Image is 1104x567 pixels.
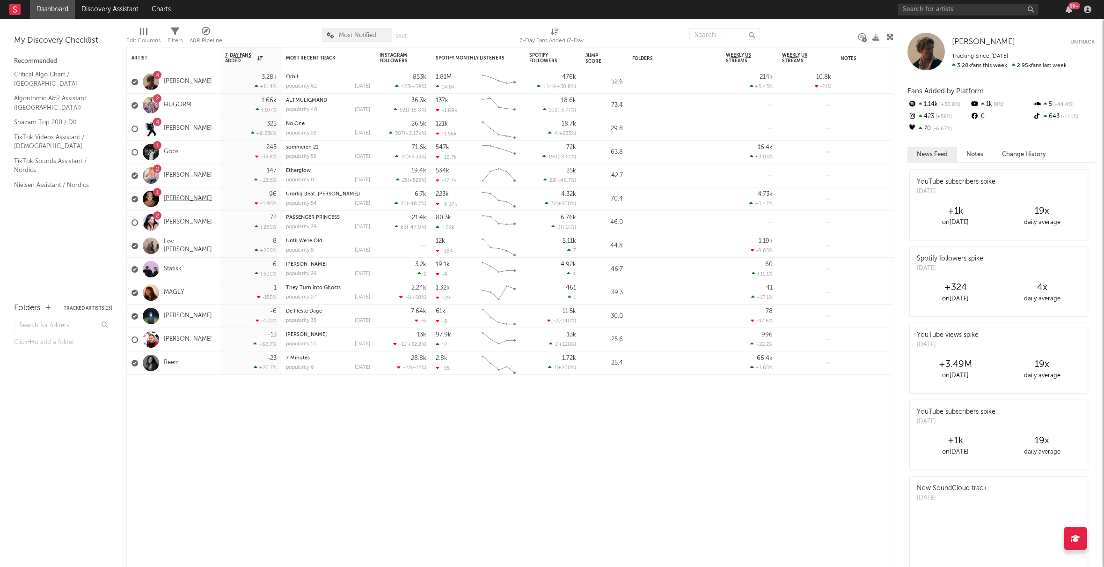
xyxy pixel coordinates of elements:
[549,178,555,183] span: 22
[563,308,576,314] div: 11.5k
[1068,2,1080,9] div: 99 +
[952,53,1008,59] span: Tracking Since: [DATE]
[164,336,212,343] a: [PERSON_NAME]
[268,332,277,338] div: -13
[993,147,1055,162] button: Change History
[355,318,370,323] div: [DATE]
[164,218,212,226] a: [PERSON_NAME]
[415,191,426,197] div: 6.7k
[573,272,576,277] span: 4
[286,55,356,61] div: Most Recent Track
[286,285,370,291] div: They Turn into Ghosts
[411,295,425,300] span: +50 %
[286,131,317,136] div: popularity: 28
[436,332,451,338] div: 97.9k
[355,84,370,89] div: [DATE]
[478,164,520,187] svg: Chart title
[436,285,450,291] div: 1.32k
[409,178,425,183] span: +525 %
[14,337,112,348] div: Click to add a folder.
[395,131,404,136] span: 307
[266,144,277,150] div: 245
[782,52,817,64] span: Weekly UK Streams
[405,295,410,300] span: -1
[251,130,277,136] div: +8.23k %
[286,154,317,159] div: popularity: 58
[14,93,103,112] a: Algorithmic A&R Assistant ([GEOGRAPHIC_DATA])
[411,308,426,314] div: 7.64k
[396,177,426,183] div: ( )
[970,98,1032,111] div: 1k
[270,215,277,221] div: 72
[286,332,370,337] div: Tom Cruiser
[585,194,623,205] div: 70.4
[912,217,999,228] div: on [DATE]
[907,98,970,111] div: 1.14k
[286,248,314,253] div: popularity: 8
[126,23,161,51] div: Edit Columns
[436,308,446,314] div: 61k
[554,131,557,136] span: 4
[286,192,370,197] div: Urørlig (feat. Karoline Mousing)
[751,294,773,300] div: +17.1 %
[556,84,575,90] span: +30.8 %
[402,178,408,183] span: 25
[256,107,277,113] div: +107 %
[395,83,426,90] div: ( )
[749,201,773,207] div: +0.47 %
[559,131,575,136] span: +233 %
[273,261,277,268] div: 6
[355,201,370,206] div: [DATE]
[559,155,575,160] span: -8.21 %
[395,34,408,39] button: Save
[254,177,277,183] div: +23.5 %
[164,125,212,133] a: [PERSON_NAME]
[339,32,376,38] span: Most Notified
[262,74,277,80] div: 3.28k
[1070,37,1095,47] button: Untrack
[760,74,773,80] div: 214k
[401,201,407,207] span: 20
[952,38,1015,46] span: [PERSON_NAME]
[190,35,222,46] div: A&R Pipeline
[355,131,370,136] div: [DATE]
[992,102,1003,107] span: 0 %
[415,261,426,268] div: 3.2k
[408,225,425,230] span: -47.9 %
[168,35,183,46] div: Filters
[917,330,979,340] div: YouTube views spike
[164,238,216,254] a: Løv [PERSON_NAME]
[841,56,934,61] div: Notes
[436,154,457,160] div: -16.7k
[14,117,103,127] a: Shazam Top 200 / DK
[537,83,576,90] div: ( )
[585,217,623,228] div: 46.0
[931,127,952,132] span: -6.67 %
[436,131,457,137] div: -1.56k
[912,206,999,217] div: +1k
[286,215,340,220] a: PASSENGER PRINCESS
[411,168,426,174] div: 19.4k
[436,84,455,90] div: 14.8k
[907,123,970,135] div: 70
[436,55,506,61] div: Spotify Monthly Listeners
[225,52,255,64] span: 7-Day Fans Added
[286,318,316,323] div: popularity: 35
[389,130,426,136] div: ( )
[411,84,425,90] span: +59 %
[478,94,520,117] svg: Chart title
[164,265,182,273] a: Statisk
[548,130,576,136] div: ( )
[556,178,575,183] span: +46.7 %
[751,318,773,324] div: -47.6 %
[271,285,277,291] div: -1
[257,294,277,300] div: -150 %
[286,98,370,103] div: ALTMULIGMAND
[478,187,520,211] svg: Chart title
[585,53,609,64] div: Jump Score
[14,132,103,151] a: TikTok Videos Assistant / [DEMOGRAPHIC_DATA]
[164,289,184,297] a: MAGLY
[14,35,112,46] div: My Discovery Checklist
[286,356,310,361] a: 7 Minutes
[436,248,453,254] div: -184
